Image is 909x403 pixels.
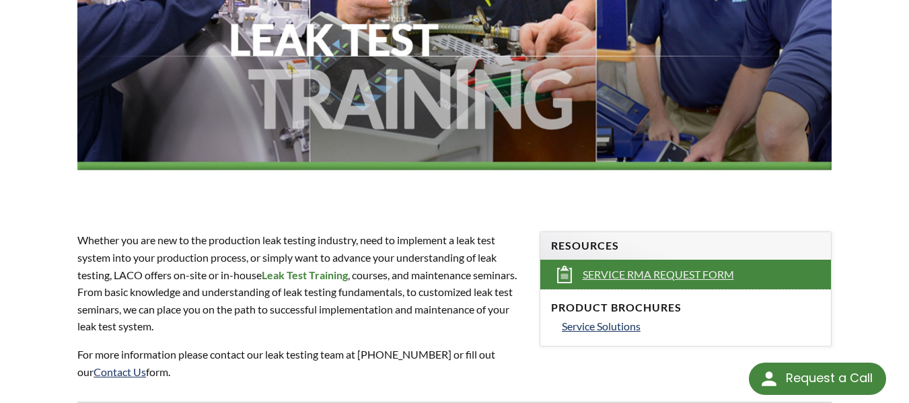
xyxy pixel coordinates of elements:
[562,318,820,335] a: Service Solutions
[540,260,831,289] a: Service RMA Request Form
[551,301,820,315] h4: Product Brochures
[94,365,146,378] a: Contact Us
[583,268,734,282] span: Service RMA Request Form
[551,239,820,253] h4: Resources
[77,231,523,335] p: Whether you are new to the production leak testing industry, need to implement a leak test system...
[262,268,348,281] strong: Leak Test Training
[562,320,641,332] span: Service Solutions
[786,363,873,394] div: Request a Call
[749,363,886,395] div: Request a Call
[77,346,523,380] p: For more information please contact our leak testing team at [PHONE_NUMBER] or fill out our form.
[758,368,780,390] img: round button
